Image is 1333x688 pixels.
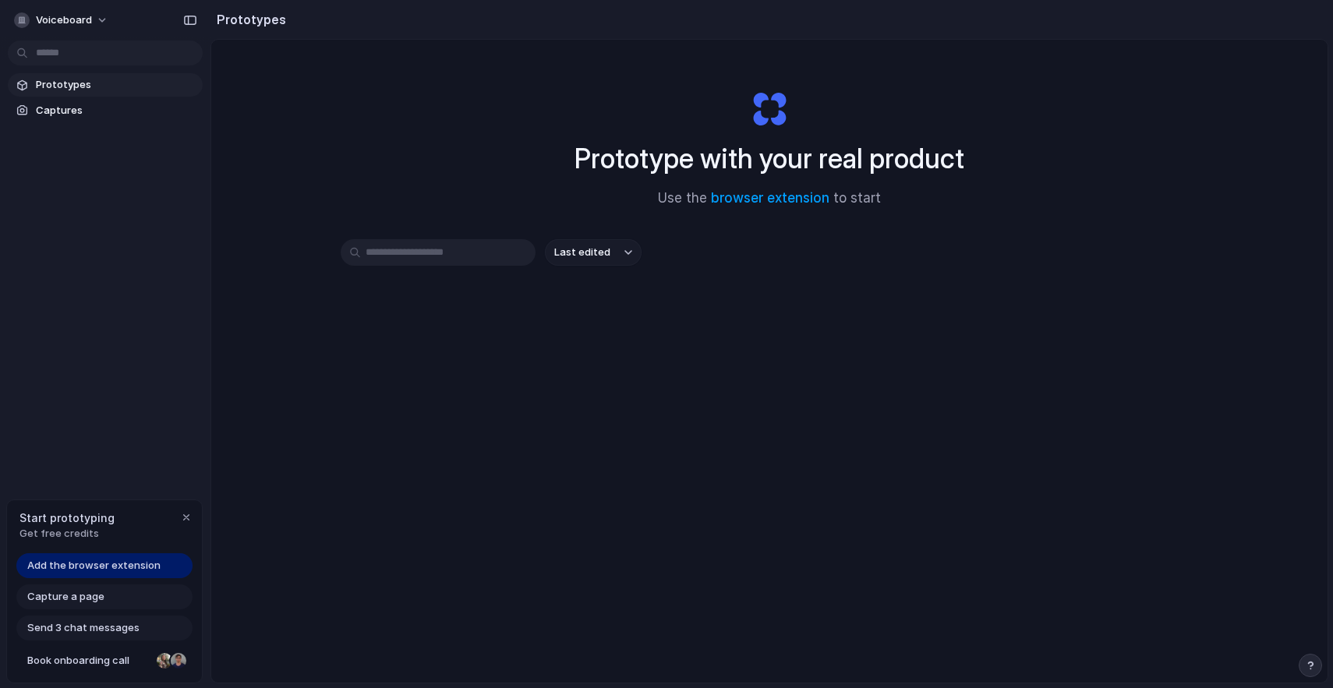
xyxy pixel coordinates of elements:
span: Use the to start [658,189,881,209]
span: Captures [36,103,196,118]
span: Last edited [554,245,610,260]
div: Nicole Kubica [155,651,174,670]
a: browser extension [711,190,829,206]
span: Book onboarding call [27,653,150,669]
h2: Prototypes [210,10,286,29]
a: Prototypes [8,73,203,97]
span: Send 3 chat messages [27,620,140,636]
h1: Prototype with your real product [575,138,964,179]
span: Prototypes [36,77,196,93]
button: Last edited [545,239,642,266]
span: Capture a page [27,589,104,605]
a: Book onboarding call [16,648,193,673]
span: Start prototyping [19,510,115,526]
span: Add the browser extension [27,558,161,573]
span: voiceboard [36,12,92,28]
button: voiceboard [8,8,116,33]
a: Captures [8,99,203,122]
div: Christian Iacullo [169,651,188,670]
span: Get free credits [19,526,115,542]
